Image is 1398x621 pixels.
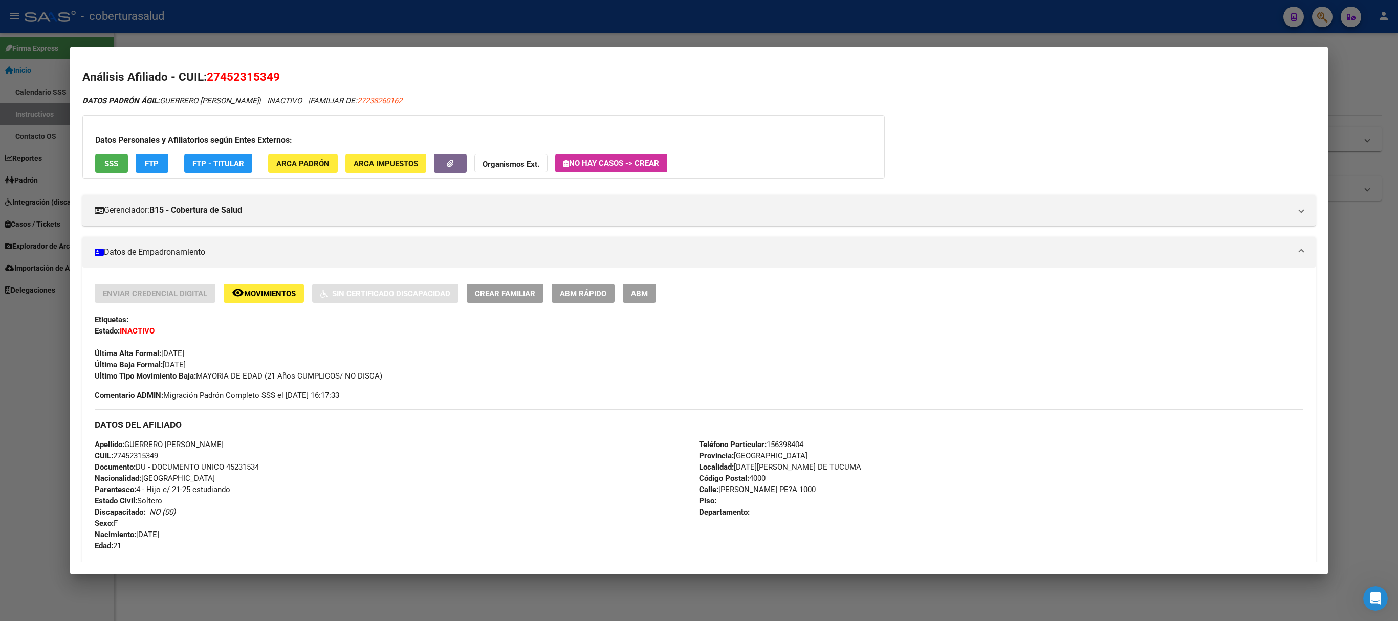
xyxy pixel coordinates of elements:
[95,519,114,528] strong: Sexo:
[563,159,659,168] span: No hay casos -> Crear
[95,349,184,358] span: [DATE]
[699,440,803,449] span: 156398404
[82,96,160,105] strong: DATOS PADRÓN ÁGIL:
[95,246,1292,258] mat-panel-title: Datos de Empadronamiento
[95,360,163,369] strong: Última Baja Formal:
[345,154,426,173] button: ARCA Impuestos
[95,284,215,303] button: Enviar Credencial Digital
[95,519,118,528] span: F
[95,204,1292,216] mat-panel-title: Gerenciador:
[276,159,330,168] span: ARCA Padrón
[95,462,136,472] strong: Documento:
[699,451,807,460] span: [GEOGRAPHIC_DATA]
[149,204,242,216] strong: B15 - Cobertura de Salud
[82,96,259,105] span: GUERRERO [PERSON_NAME]
[192,159,244,168] span: FTP - Titular
[95,474,215,483] span: [GEOGRAPHIC_DATA]
[95,315,128,324] strong: Etiquetas:
[699,485,718,494] strong: Calle:
[82,195,1316,226] mat-expansion-panel-header: Gerenciador:B15 - Cobertura de Salud
[95,462,259,472] span: DU - DOCUMENTO UNICO 45231534
[699,485,816,494] span: [PERSON_NAME] PE?A 1000
[312,284,458,303] button: Sin Certificado Discapacidad
[103,289,207,298] span: Enviar Credencial Digital
[467,284,543,303] button: Crear Familiar
[145,159,159,168] span: FTP
[95,485,230,494] span: 4 - Hijo e/ 21-25 estudiando
[95,371,382,381] span: MAYORIA DE EDAD (21 Años CUMPLICOS/ NO DISCA)
[699,474,749,483] strong: Código Postal:
[475,289,535,298] span: Crear Familiar
[95,390,339,401] span: Migración Padrón Completo SSS el [DATE] 16:17:33
[354,159,418,168] span: ARCA Impuestos
[474,154,548,173] button: Organismos Ext.
[552,284,615,303] button: ABM Rápido
[244,289,296,298] span: Movimientos
[699,462,734,472] strong: Localidad:
[95,440,124,449] strong: Apellido:
[332,289,450,298] span: Sin Certificado Discapacidad
[268,154,338,173] button: ARCA Padrón
[136,154,168,173] button: FTP
[95,154,128,173] button: SSS
[95,391,163,400] strong: Comentario ADMIN:
[95,474,141,483] strong: Nacionalidad:
[357,96,402,105] span: 27238260162
[149,507,176,517] i: NO (00)
[95,326,120,336] strong: Estado:
[699,507,750,517] strong: Departamento:
[699,451,734,460] strong: Provincia:
[95,451,113,460] strong: CUIL:
[310,96,402,105] span: FAMILIAR DE:
[95,485,136,494] strong: Parentesco:
[95,541,121,550] span: 21
[95,419,1304,430] h3: DATOS DEL AFILIADO
[95,507,145,517] strong: Discapacitado:
[95,496,137,505] strong: Estado Civil:
[207,70,280,83] span: 27452315349
[184,154,252,173] button: FTP - Titular
[95,349,161,358] strong: Última Alta Formal:
[699,440,767,449] strong: Teléfono Particular:
[95,530,136,539] strong: Nacimiento:
[560,289,606,298] span: ABM Rápido
[95,440,224,449] span: GUERRERO [PERSON_NAME]
[82,96,402,105] i: | INACTIVO |
[555,154,667,172] button: No hay casos -> Crear
[623,284,656,303] button: ABM
[232,286,244,299] mat-icon: remove_red_eye
[82,69,1316,86] h2: Análisis Afiliado - CUIL:
[224,284,304,303] button: Movimientos
[699,496,716,505] strong: Piso:
[95,451,158,460] span: 27452315349
[95,371,196,381] strong: Ultimo Tipo Movimiento Baja:
[483,160,539,169] strong: Organismos Ext.
[82,237,1316,268] mat-expansion-panel-header: Datos de Empadronamiento
[699,462,861,472] span: [DATE][PERSON_NAME] DE TUCUMA
[699,474,766,483] span: 4000
[95,134,872,146] h3: Datos Personales y Afiliatorios según Entes Externos:
[95,360,186,369] span: [DATE]
[1363,586,1388,611] iframe: Intercom live chat
[104,159,118,168] span: SSS
[95,541,113,550] strong: Edad:
[120,326,155,336] strong: INACTIVO
[95,530,159,539] span: [DATE]
[631,289,648,298] span: ABM
[95,496,162,505] span: Soltero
